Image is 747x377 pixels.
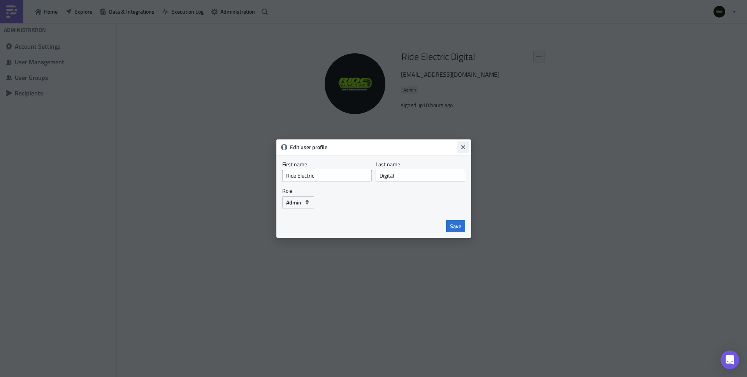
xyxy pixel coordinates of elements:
[290,144,457,151] h6: Edit user profile
[446,220,465,232] button: Save
[282,161,372,168] label: First name
[376,161,465,168] label: Last name
[721,351,739,369] div: Open Intercom Messenger
[282,187,292,194] label: Role
[450,222,461,230] span: Save
[286,198,301,206] span: Admin
[457,141,469,153] button: Close
[282,196,314,208] button: Admin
